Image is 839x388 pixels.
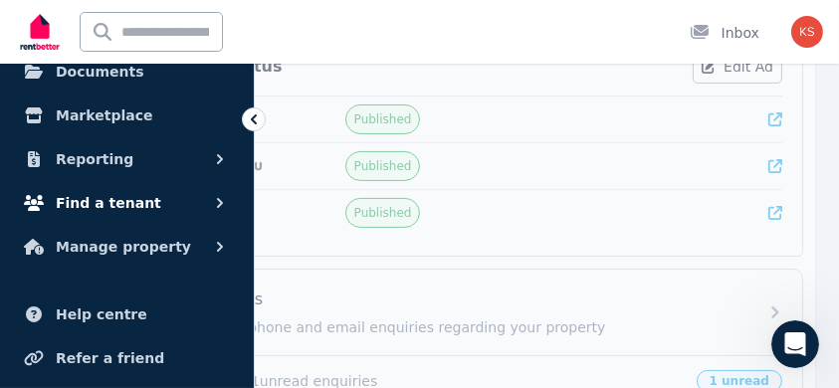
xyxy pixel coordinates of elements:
[752,8,790,46] button: Home
[16,183,238,223] button: Find a tenant
[101,270,802,355] a: EnquiriesReceive phone and email enquiries regarding your property
[56,103,152,127] span: Marketplace
[791,16,823,48] img: Karen Seib
[286,335,424,375] button: Something else
[354,111,412,127] span: Published
[16,52,238,92] a: Documents
[32,133,215,145] div: The RentBetter Team • [DATE]
[56,60,144,84] span: Documents
[67,286,310,325] button: I'm looking to sell my property
[109,236,424,276] button: I'm a landlord and already have a tenant
[690,23,759,43] div: Inbox
[16,7,64,57] img: RentBetter
[16,227,238,267] button: Manage property
[32,30,311,89] div: On RentBetter, taking control and managing your property is easier than ever before.
[56,346,164,370] span: Refer a friend
[56,191,161,215] span: Find a tenant
[189,317,745,337] p: Receive phone and email enquiries regarding your property
[97,25,248,45] p: The team can also help
[32,98,311,114] b: What can we help you with [DATE]?
[56,147,133,171] span: Reporting
[16,139,238,179] button: Reporting
[56,235,191,259] span: Manage property
[310,286,424,325] button: I'm a tenant
[693,50,782,84] a: Edit Ad
[97,10,263,25] h1: The RentBetter Team
[16,96,238,135] a: Marketplace
[354,158,412,174] span: Published
[56,302,147,326] span: Help centre
[771,320,819,368] iframe: Intercom live chat
[157,186,425,226] button: I'm a landlord looking for a tenant
[13,8,51,46] button: go back
[57,11,89,43] img: Profile image for The RentBetter Team
[354,205,412,221] span: Published
[16,338,238,378] a: Refer a friend
[790,8,826,44] div: Close
[152,55,282,79] p: Your ad status
[16,294,238,334] a: Help centre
